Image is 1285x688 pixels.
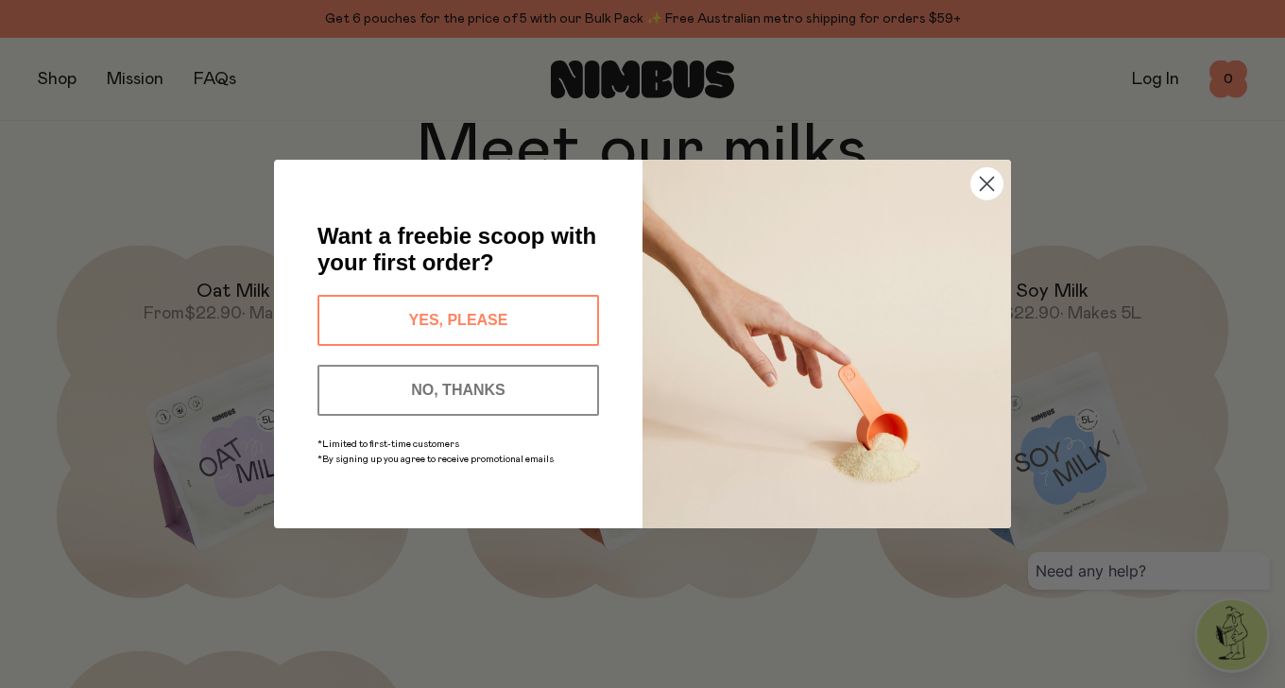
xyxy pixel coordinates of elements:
[317,439,459,449] span: *Limited to first-time customers
[317,455,554,464] span: *By signing up you agree to receive promotional emails
[970,167,1003,200] button: Close dialog
[317,365,599,416] button: NO, THANKS
[317,223,596,275] span: Want a freebie scoop with your first order?
[317,295,599,346] button: YES, PLEASE
[642,160,1011,528] img: c0d45117-8e62-4a02-9742-374a5db49d45.jpeg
